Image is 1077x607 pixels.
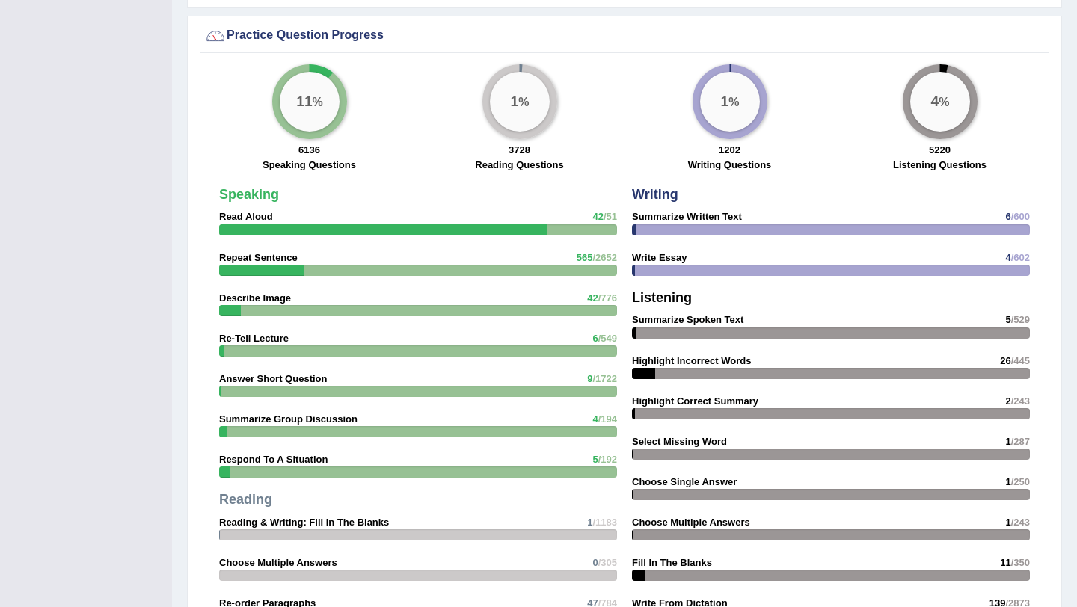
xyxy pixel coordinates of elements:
[592,413,598,425] span: 4
[632,290,692,305] strong: Listening
[719,144,740,155] strong: 1202
[219,252,298,263] strong: Repeat Sentence
[587,373,592,384] span: 9
[1011,395,1030,407] span: /243
[632,557,712,568] strong: Fill In The Blanks
[632,187,678,202] strong: Writing
[592,333,598,344] span: 6
[219,413,358,425] strong: Summarize Group Discussion
[510,93,518,110] big: 1
[1005,314,1010,325] span: 5
[632,395,758,407] strong: Highlight Correct Summary
[688,158,772,172] label: Writing Questions
[475,158,563,172] label: Reading Questions
[592,211,603,222] span: 42
[1000,557,1010,568] span: 11
[1011,557,1030,568] span: /350
[1011,252,1030,263] span: /602
[1005,476,1010,487] span: 1
[598,333,617,344] span: /549
[598,557,617,568] span: /305
[632,252,687,263] strong: Write Essay
[930,93,939,110] big: 4
[1000,355,1010,366] span: 26
[592,373,617,384] span: /1722
[490,72,550,132] div: %
[219,557,337,568] strong: Choose Multiple Answers
[1011,211,1030,222] span: /600
[632,517,750,528] strong: Choose Multiple Answers
[263,158,356,172] label: Speaking Questions
[632,355,751,366] strong: Highlight Incorrect Words
[632,314,743,325] strong: Summarize Spoken Text
[604,211,617,222] span: /51
[1011,517,1030,528] span: /243
[509,144,530,155] strong: 3728
[592,454,598,465] span: 5
[219,292,291,303] strong: Describe Image
[929,144,951,155] strong: 5220
[720,93,728,110] big: 1
[893,158,987,172] label: Listening Questions
[219,454,328,465] strong: Respond To A Situation
[700,72,760,132] div: %
[1011,355,1030,366] span: /445
[910,72,970,132] div: %
[598,413,617,425] span: /194
[632,476,737,487] strong: Choose Single Answer
[598,292,617,303] span: /776
[1005,395,1010,407] span: 2
[632,211,742,222] strong: Summarize Written Text
[592,557,598,568] span: 0
[1005,252,1010,263] span: 4
[219,517,389,528] strong: Reading & Writing: Fill In The Blanks
[587,292,598,303] span: 42
[280,72,340,132] div: %
[632,436,727,447] strong: Select Missing Word
[587,517,592,528] span: 1
[219,211,273,222] strong: Read Aloud
[204,25,1045,47] div: Practice Question Progress
[592,517,617,528] span: /1183
[1011,476,1030,487] span: /250
[298,144,320,155] strong: 6136
[219,373,327,384] strong: Answer Short Question
[219,187,279,202] strong: Speaking
[219,492,272,507] strong: Reading
[577,252,593,263] span: 565
[1005,517,1010,528] span: 1
[1011,314,1030,325] span: /529
[1005,436,1010,447] span: 1
[598,454,617,465] span: /192
[1011,436,1030,447] span: /287
[1005,211,1010,222] span: 6
[592,252,617,263] span: /2652
[219,333,289,344] strong: Re-Tell Lecture
[296,93,312,110] big: 11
